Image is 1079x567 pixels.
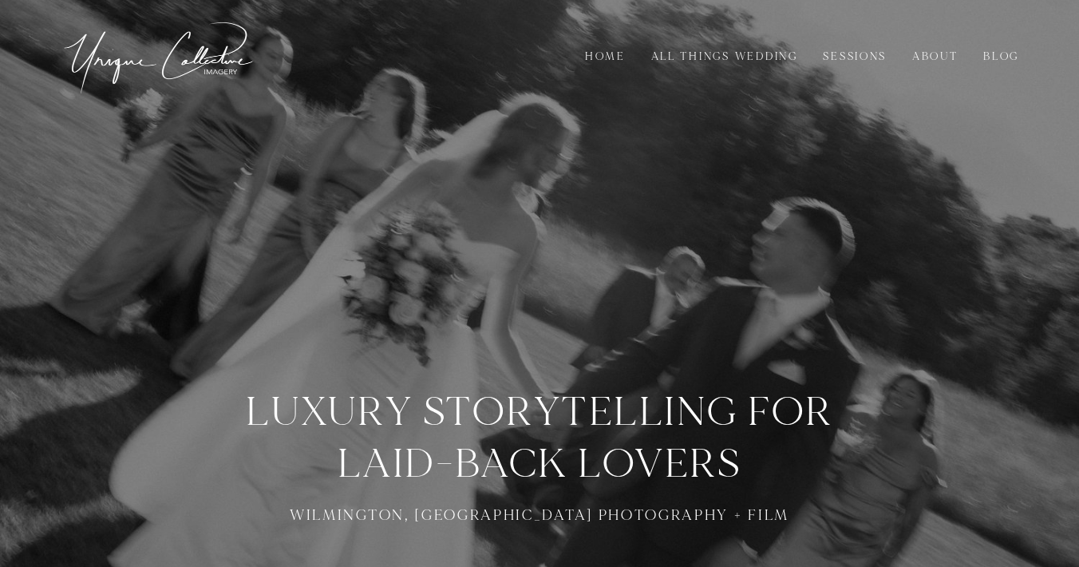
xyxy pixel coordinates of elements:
a: Home [576,48,634,65]
img: Unique Collective Imagery [60,13,259,99]
a: Blog [974,48,1028,65]
a: All Things Wedding [642,48,807,65]
a: Sessions [815,48,895,65]
span: Luxury [246,387,413,438]
p: Wilmington, [GEOGRAPHIC_DATA] photography + Film [239,506,839,525]
span: storytelling [423,387,738,438]
span: laid-back [338,438,568,490]
a: About [903,48,966,65]
span: lovers [578,438,741,490]
span: for [748,387,832,438]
